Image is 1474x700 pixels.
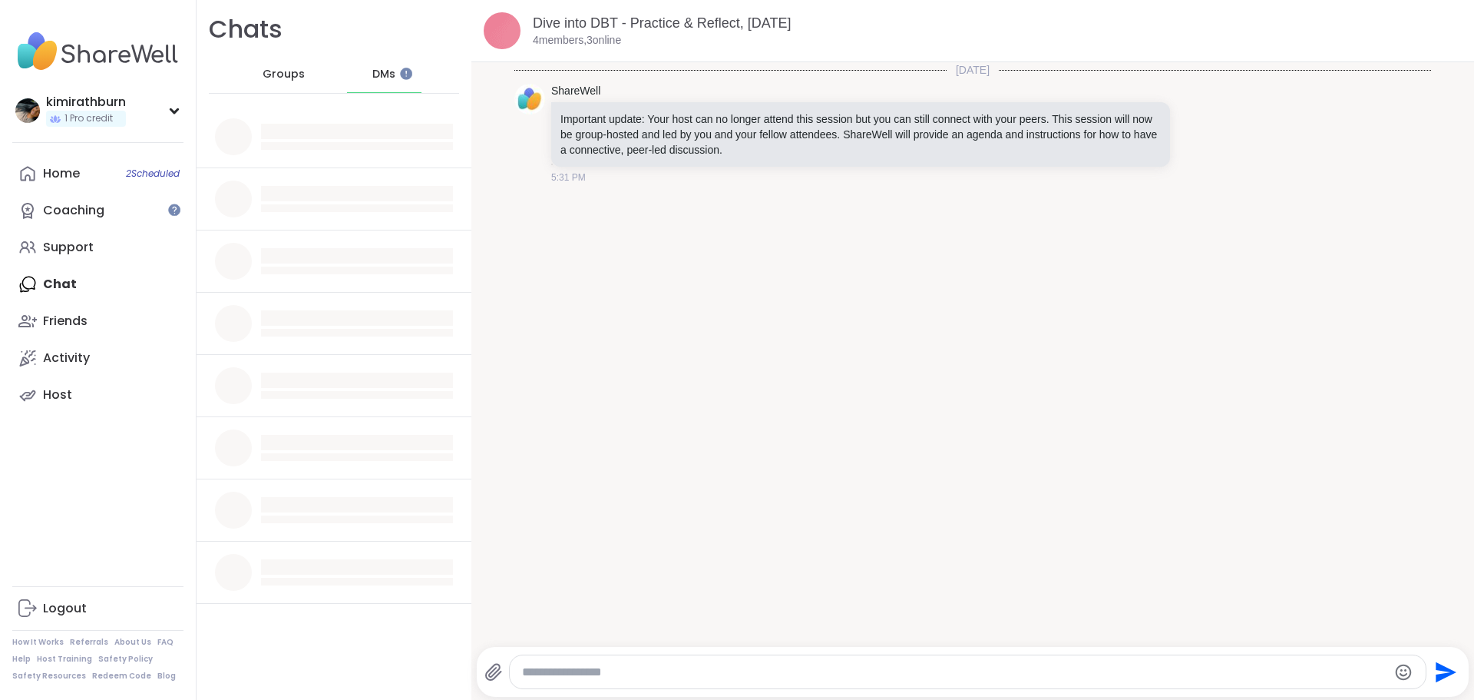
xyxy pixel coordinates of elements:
[1394,663,1413,682] button: Emoji picker
[12,155,183,192] a: Home2Scheduled
[484,12,521,49] img: Dive into DBT - Practice & Reflect, Sep 10
[12,229,183,266] a: Support
[37,654,92,665] a: Host Training
[12,192,183,229] a: Coaching
[947,62,999,78] span: [DATE]
[1426,655,1461,689] button: Send
[12,654,31,665] a: Help
[12,637,64,648] a: How It Works
[126,168,180,180] span: 2 Scheduled
[114,637,151,648] a: About Us
[533,33,621,48] p: 4 members, 3 online
[46,94,126,111] div: kimirathburn
[12,340,183,377] a: Activity
[514,84,545,114] img: https://sharewell-space-live.sfo3.digitaloceanspaces.com/user-generated/3f132bb7-f98b-4da5-9917-9...
[92,671,151,682] a: Redeem Code
[157,637,174,648] a: FAQ
[263,67,305,82] span: Groups
[43,313,88,330] div: Friends
[533,15,791,31] a: Dive into DBT - Practice & Reflect, [DATE]
[372,67,395,82] span: DMs
[12,590,183,627] a: Logout
[15,98,40,123] img: kimirathburn
[43,202,104,219] div: Coaching
[70,637,108,648] a: Referrals
[43,165,80,182] div: Home
[43,600,87,617] div: Logout
[522,665,1388,680] textarea: Type your message
[560,111,1161,158] p: Important update: Your host can no longer attend this session but you can still connect with your...
[551,84,600,99] a: ShareWell
[64,112,113,125] span: 1 Pro credit
[168,204,180,216] iframe: Spotlight
[400,68,412,80] iframe: Spotlight
[43,386,72,403] div: Host
[12,671,86,682] a: Safety Resources
[157,671,176,682] a: Blog
[98,654,153,665] a: Safety Policy
[12,377,183,413] a: Host
[551,171,586,184] span: 5:31 PM
[12,303,183,340] a: Friends
[43,350,90,367] div: Activity
[12,25,183,78] img: ShareWell Nav Logo
[43,239,94,256] div: Support
[209,12,283,47] h1: Chats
